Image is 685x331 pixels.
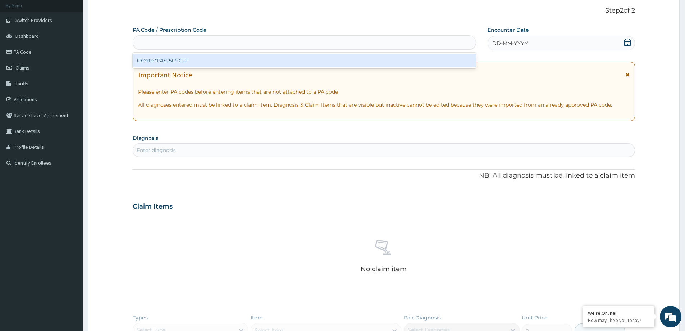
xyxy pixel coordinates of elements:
[361,265,407,273] p: No claim item
[133,26,206,33] label: PA Code / Prescription Code
[138,101,630,108] p: All diagnoses entered must be linked to a claim item. Diagnosis & Claim Items that are visible bu...
[488,26,529,33] label: Encounter Date
[133,203,173,211] h3: Claim Items
[4,197,137,222] textarea: Type your message and hit 'Enter'
[137,147,176,154] div: Enter diagnosis
[133,54,476,67] div: Create "PA/C5C9CD"
[15,80,28,87] span: Tariffs
[15,64,29,71] span: Claims
[138,71,192,79] h1: Important Notice
[15,33,39,39] span: Dashboard
[15,17,52,23] span: Switch Providers
[13,36,29,54] img: d_794563401_company_1708531726252_794563401
[118,4,135,21] div: Minimize live chat window
[588,317,649,323] p: How may I help you today?
[138,88,630,95] p: Please enter PA codes before entering items that are not attached to a PA code
[133,171,635,180] p: NB: All diagnosis must be linked to a claim item
[588,310,649,316] div: We're Online!
[492,40,528,47] span: DD-MM-YYYY
[37,40,121,50] div: Chat with us now
[133,134,158,142] label: Diagnosis
[42,91,99,164] span: We're online!
[133,7,635,15] p: Step 2 of 2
